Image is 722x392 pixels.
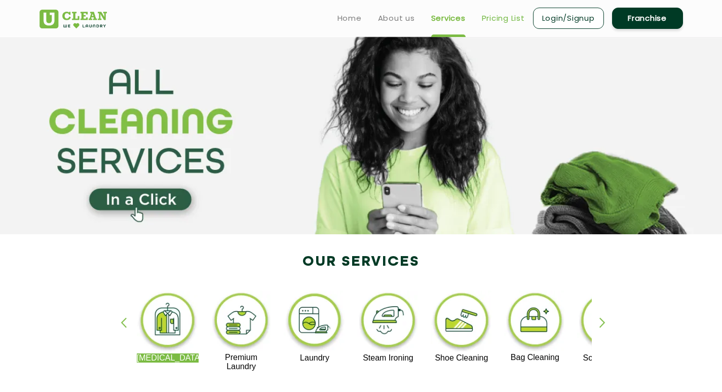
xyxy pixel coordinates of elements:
[577,291,639,353] img: sofa_cleaning_11zon.webp
[357,291,420,353] img: steam_ironing_11zon.webp
[378,12,415,24] a: About us
[357,353,420,363] p: Steam Ironing
[337,12,362,24] a: Home
[210,353,273,371] p: Premium Laundry
[431,12,466,24] a: Services
[284,353,346,363] p: Laundry
[431,353,493,363] p: Shoe Cleaning
[284,291,346,353] img: laundry_cleaning_11zon.webp
[482,12,525,24] a: Pricing List
[137,353,199,363] p: [MEDICAL_DATA]
[577,353,639,363] p: Sofa Cleaning
[137,291,199,353] img: dry_cleaning_11zon.webp
[504,353,566,362] p: Bag Cleaning
[533,8,604,29] a: Login/Signup
[210,291,273,353] img: premium_laundry_cleaning_11zon.webp
[40,10,107,28] img: UClean Laundry and Dry Cleaning
[612,8,683,29] a: Franchise
[431,291,493,353] img: shoe_cleaning_11zon.webp
[504,291,566,353] img: bag_cleaning_11zon.webp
